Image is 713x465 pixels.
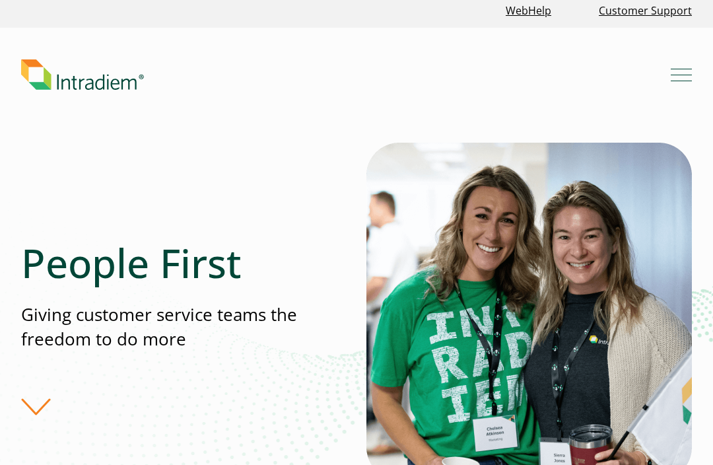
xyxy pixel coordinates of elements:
[21,60,144,90] img: Intradiem
[21,303,339,353] p: Giving customer service teams the freedom to do more
[671,65,692,86] button: Mobile Navigation Button
[21,60,671,90] a: Link to homepage of Intradiem
[21,240,339,287] h1: People First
